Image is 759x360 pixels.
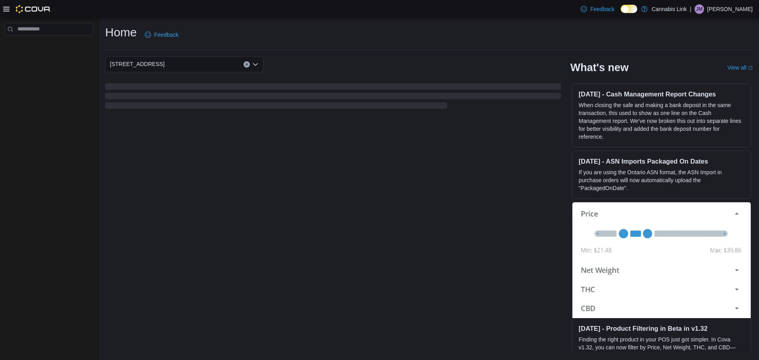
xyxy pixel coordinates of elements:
[748,66,753,70] svg: External link
[252,61,259,68] button: Open list of options
[244,61,250,68] button: Clear input
[651,4,687,14] p: Cannabis Link
[621,5,637,13] input: Dark Mode
[105,85,561,110] span: Loading
[16,5,51,13] img: Cova
[696,4,702,14] span: JM
[579,101,744,141] p: When closing the safe and making a bank deposit in the same transaction, this used to show as one...
[578,1,617,17] a: Feedback
[154,31,178,39] span: Feedback
[5,37,93,56] nav: Complex example
[695,4,704,14] div: Julian Milne
[570,61,629,74] h2: What's new
[690,4,691,14] p: |
[110,59,164,69] span: [STREET_ADDRESS]
[105,25,137,40] h1: Home
[579,90,744,98] h3: [DATE] - Cash Management Report Changes
[579,168,744,192] p: If you are using the Ontario ASN format, the ASN Import in purchase orders will now automatically...
[142,27,181,43] a: Feedback
[707,4,753,14] p: [PERSON_NAME]
[590,5,614,13] span: Feedback
[727,64,753,71] a: View allExternal link
[579,324,744,332] h3: [DATE] - Product Filtering in Beta in v1.32
[579,157,744,165] h3: [DATE] - ASN Imports Packaged On Dates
